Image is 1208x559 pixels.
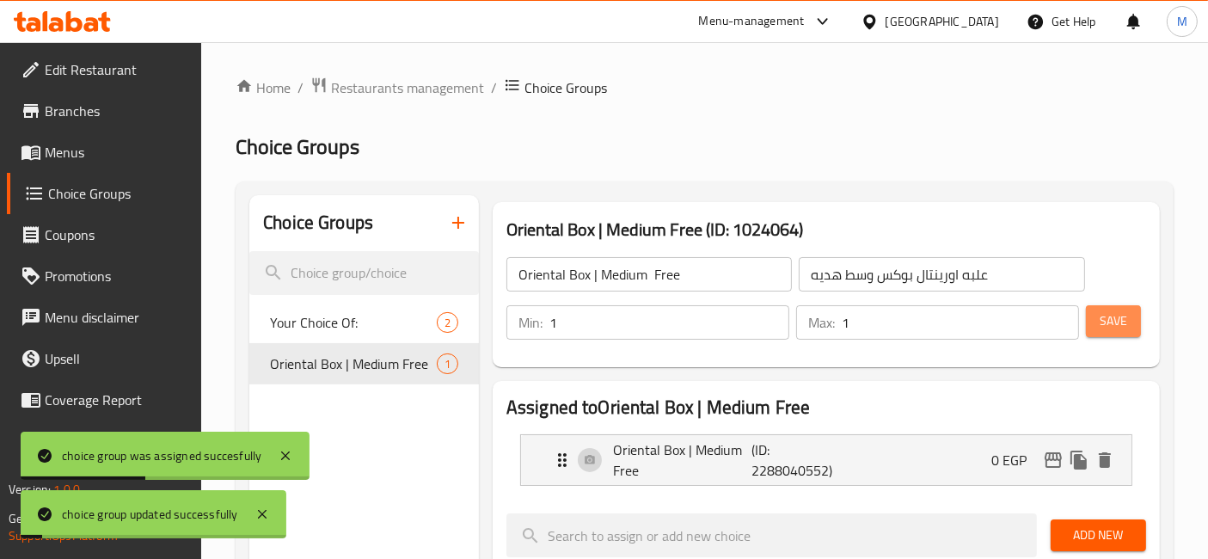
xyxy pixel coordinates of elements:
p: Max: [808,312,835,333]
p: 0 EGP [991,450,1040,470]
li: / [491,77,497,98]
div: Choices [437,312,458,333]
span: Menu disclaimer [45,307,188,328]
nav: breadcrumb [236,77,1174,99]
span: 1.0.0 [53,478,80,501]
a: Menus [7,132,202,173]
span: Choice Groups [48,183,188,204]
span: Add New [1064,525,1132,546]
p: (ID: 2288040552) [751,439,844,481]
p: Min: [518,312,543,333]
a: Branches [7,90,202,132]
h3: Oriental Box | Medium Free (ID: 1024064) [506,216,1146,243]
span: Oriental Box | Medium Free [270,353,437,374]
div: Oriental Box | Medium Free1 [249,343,479,384]
p: Oriental Box | Medium Free [613,439,751,481]
a: Upsell [7,338,202,379]
span: Branches [45,101,188,121]
span: Your Choice Of: [270,312,437,333]
input: search [249,251,479,295]
span: Version: [9,478,51,501]
span: Upsell [45,348,188,369]
button: edit [1040,447,1066,473]
a: Restaurants management [310,77,484,99]
span: 2 [438,315,457,331]
button: duplicate [1066,447,1092,473]
span: M [1177,12,1187,31]
a: Home [236,77,291,98]
div: choice group was assigned succesfully [62,446,261,465]
button: Save [1086,305,1141,337]
a: Edit Restaurant [7,49,202,90]
span: Edit Restaurant [45,59,188,80]
a: Grocery Checklist [7,421,202,462]
input: search [506,513,1037,557]
a: Promotions [7,255,202,297]
span: Choice Groups [524,77,607,98]
div: Choices [437,353,458,374]
div: [GEOGRAPHIC_DATA] [886,12,999,31]
h2: Choice Groups [263,210,373,236]
div: Expand [521,435,1131,485]
a: Coupons [7,214,202,255]
span: Coupons [45,224,188,245]
span: Get support on: [9,507,88,530]
a: Coverage Report [7,379,202,421]
button: delete [1092,447,1118,473]
span: Grocery Checklist [45,431,188,451]
span: Save [1100,310,1127,332]
a: Support.OpsPlatform [9,525,118,547]
li: Expand [506,427,1146,493]
a: Choice Groups [7,173,202,214]
button: Add New [1051,519,1146,551]
li: / [297,77,304,98]
span: 1 [438,356,457,372]
span: Promotions [45,266,188,286]
div: Your Choice Of:2 [249,302,479,343]
div: choice group updated successfully [62,505,238,524]
a: Menu disclaimer [7,297,202,338]
h2: Assigned to Oriental Box | Medium Free [506,395,1146,421]
span: Restaurants management [331,77,484,98]
span: Coverage Report [45,390,188,410]
div: Menu-management [699,11,805,32]
span: Choice Groups [236,127,359,166]
span: Menus [45,142,188,163]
